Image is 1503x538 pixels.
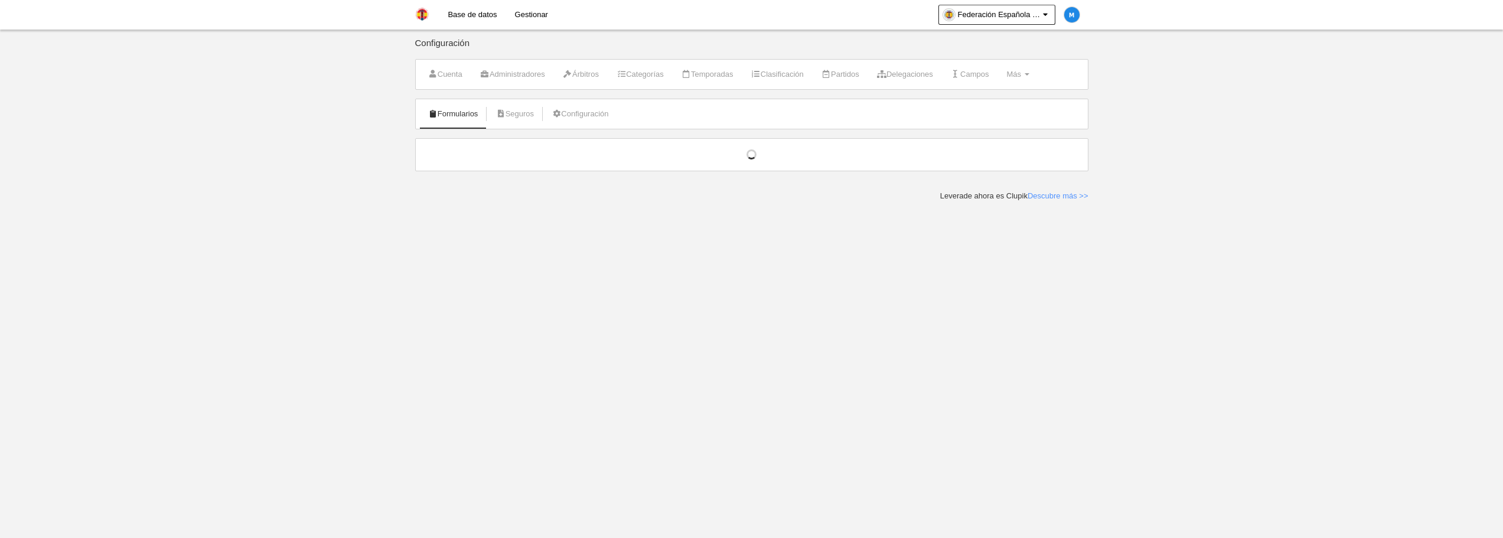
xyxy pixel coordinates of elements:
[422,105,485,123] a: Formularios
[675,66,740,83] a: Temporadas
[556,66,605,83] a: Árbitros
[474,66,552,83] a: Administradores
[943,9,955,21] img: OaHIuTAKfEDa.30x30.jpg
[1006,70,1021,79] span: Más
[944,66,996,83] a: Campos
[610,66,670,83] a: Categorías
[545,105,615,123] a: Configuración
[1000,66,1035,83] a: Más
[422,66,469,83] a: Cuenta
[415,7,429,21] img: Federación Española de Croquet
[1028,191,1088,200] a: Descubre más >>
[1064,7,1080,22] img: c2l6ZT0zMHgzMCZmcz05JnRleHQ9TSZiZz0xZTg4ZTU%3D.png
[870,66,940,83] a: Delegaciones
[958,9,1041,21] span: Federación Española de Croquet
[428,149,1076,160] div: Cargando
[815,66,866,83] a: Partidos
[745,66,810,83] a: Clasificación
[415,38,1088,59] div: Configuración
[940,191,1088,201] div: Leverade ahora es Clupik
[938,5,1055,25] a: Federación Española de Croquet
[489,105,540,123] a: Seguros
